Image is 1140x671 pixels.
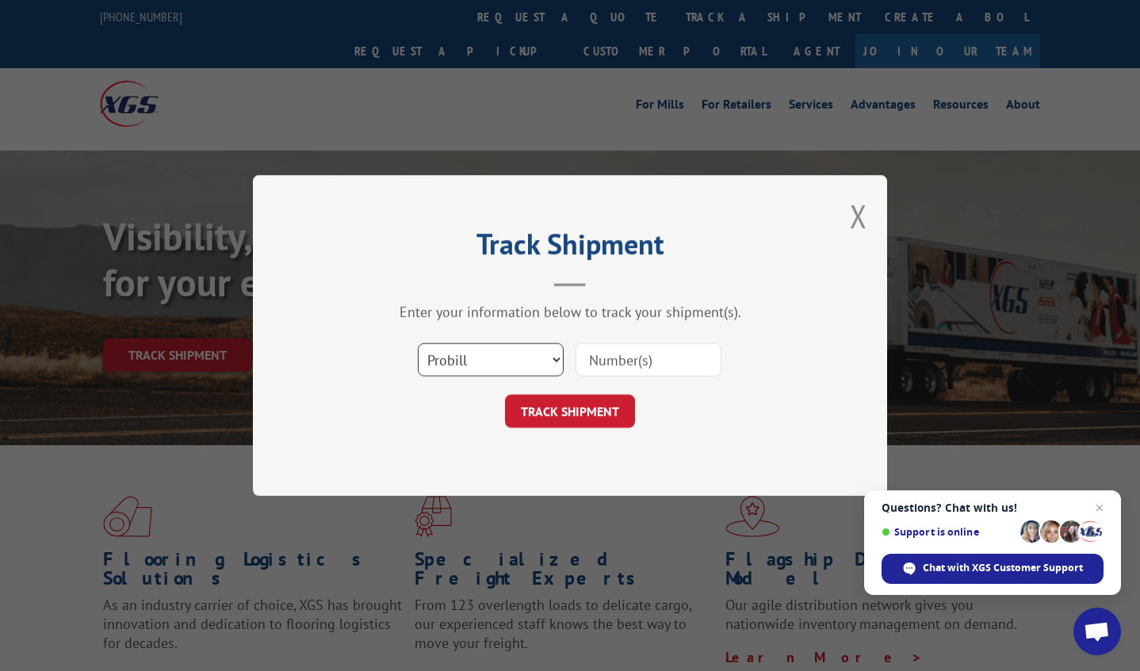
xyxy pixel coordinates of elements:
[882,501,1104,514] span: Questions? Chat with us!
[332,233,808,263] h2: Track Shipment
[1073,608,1121,655] a: Open chat
[576,343,721,376] input: Number(s)
[332,303,808,321] div: Enter your information below to track your shipment(s).
[505,395,635,428] button: TRACK SHIPMENT
[882,554,1104,584] span: Chat with XGS Customer Support
[850,195,867,237] button: Close modal
[923,561,1083,575] span: Chat with XGS Customer Support
[882,526,1015,538] span: Support is online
